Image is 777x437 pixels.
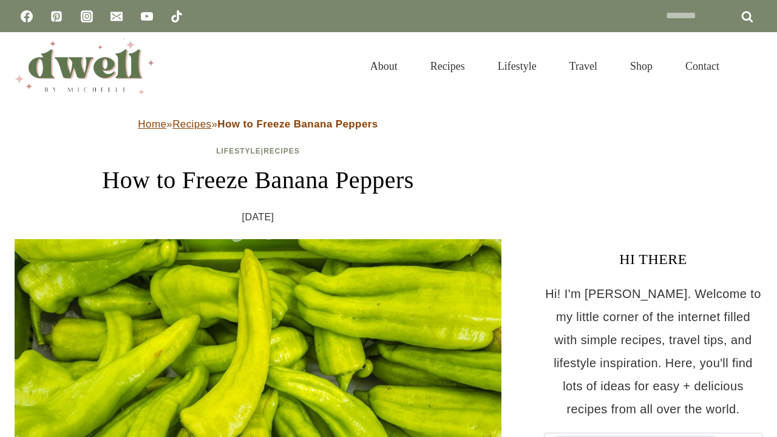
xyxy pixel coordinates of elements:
[544,248,762,270] h3: HI THERE
[414,45,481,87] a: Recipes
[165,4,189,29] a: TikTok
[15,162,501,198] h1: How to Freeze Banana Peppers
[15,4,39,29] a: Facebook
[75,4,99,29] a: Instagram
[217,118,378,130] strong: How to Freeze Banana Peppers
[669,45,736,87] a: Contact
[544,282,762,421] p: Hi! I'm [PERSON_NAME]. Welcome to my little corner of the internet filled with simple recipes, tr...
[354,45,414,87] a: About
[15,38,154,94] img: DWELL by michelle
[481,45,553,87] a: Lifestyle
[553,45,614,87] a: Travel
[44,4,69,29] a: Pinterest
[104,4,129,29] a: Email
[135,4,159,29] a: YouTube
[172,118,211,130] a: Recipes
[216,147,261,155] a: Lifestyle
[138,118,378,130] span: » »
[614,45,669,87] a: Shop
[138,118,166,130] a: Home
[354,45,736,87] nav: Primary Navigation
[263,147,300,155] a: Recipes
[742,56,762,76] button: View Search Form
[242,208,274,226] time: [DATE]
[216,147,300,155] span: |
